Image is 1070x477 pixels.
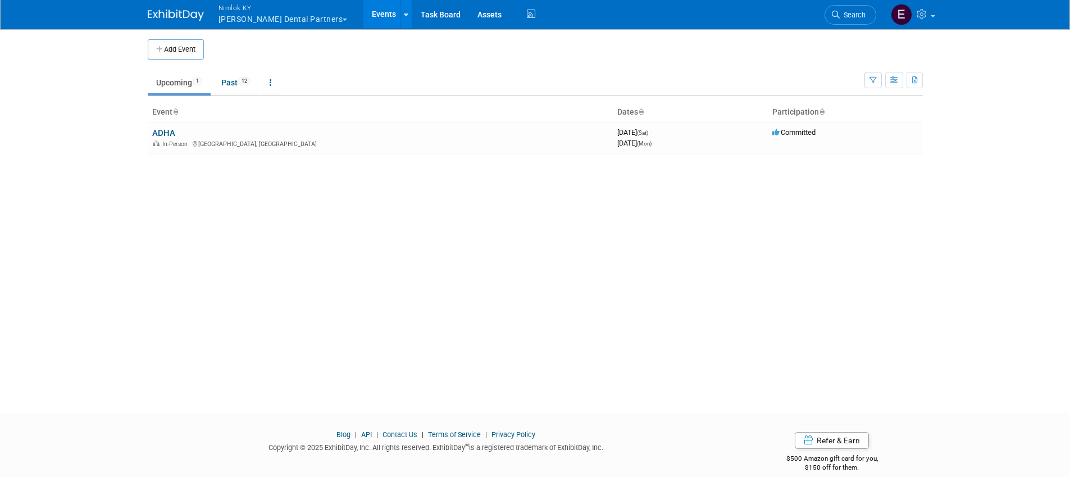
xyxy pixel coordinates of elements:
img: ExhibitDay [148,10,204,21]
span: Search [840,11,866,19]
span: [DATE] [617,128,652,137]
th: Dates [613,103,768,122]
span: (Mon) [637,140,652,147]
a: Search [825,5,876,25]
button: Add Event [148,39,204,60]
a: Contact Us [383,430,417,439]
img: In-Person Event [153,140,160,146]
span: - [650,128,652,137]
span: | [419,430,426,439]
div: $500 Amazon gift card for you, [741,447,923,473]
a: Terms of Service [428,430,481,439]
div: $150 off for them. [741,463,923,473]
span: 1 [193,77,202,85]
span: | [482,430,490,439]
th: Event [148,103,613,122]
a: Privacy Policy [491,430,535,439]
span: In-Person [162,140,191,148]
span: | [352,430,359,439]
img: Elizabeth Griffin [891,4,912,25]
a: Sort by Event Name [172,107,178,116]
a: Sort by Start Date [638,107,644,116]
span: 12 [238,77,251,85]
span: (Sat) [637,130,648,136]
div: Copyright © 2025 ExhibitDay, Inc. All rights reserved. ExhibitDay is a registered trademark of Ex... [148,440,725,453]
div: [GEOGRAPHIC_DATA], [GEOGRAPHIC_DATA] [152,139,608,148]
span: Committed [772,128,816,137]
a: Upcoming1 [148,72,211,93]
a: Blog [336,430,350,439]
a: ADHA [152,128,175,138]
span: [DATE] [617,139,652,147]
sup: ® [465,442,469,448]
span: | [374,430,381,439]
a: Refer & Earn [795,432,869,449]
th: Participation [768,103,923,122]
span: Nimlok KY [218,2,348,13]
a: API [361,430,372,439]
a: Sort by Participation Type [819,107,825,116]
a: Past12 [213,72,259,93]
